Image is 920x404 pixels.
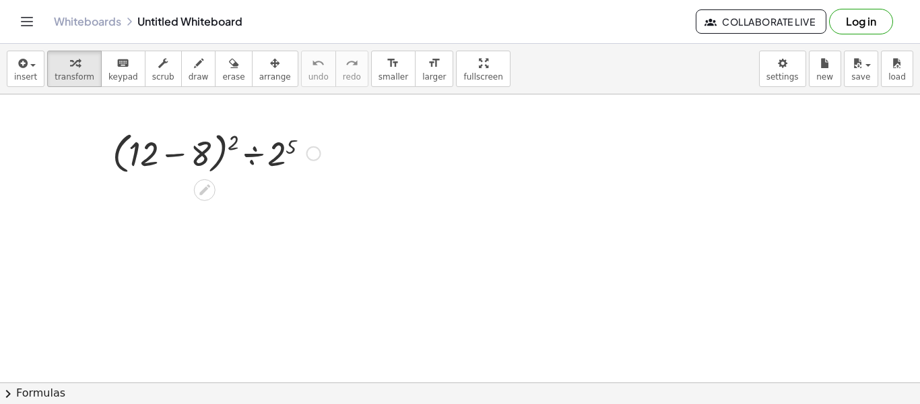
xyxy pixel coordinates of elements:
[696,9,826,34] button: Collaborate Live
[312,55,325,71] i: undo
[194,179,216,201] div: Edit math
[829,9,893,34] button: Log in
[215,51,252,87] button: erase
[308,72,329,82] span: undo
[428,55,440,71] i: format_size
[301,51,336,87] button: undoundo
[152,72,174,82] span: scrub
[335,51,368,87] button: redoredo
[14,72,37,82] span: insert
[117,55,129,71] i: keyboard
[415,51,453,87] button: format_sizelarger
[422,72,446,82] span: larger
[809,51,841,87] button: new
[252,51,298,87] button: arrange
[379,72,408,82] span: smaller
[7,51,44,87] button: insert
[108,72,138,82] span: keypad
[881,51,913,87] button: load
[101,51,145,87] button: keyboardkeypad
[851,72,870,82] span: save
[259,72,291,82] span: arrange
[55,72,94,82] span: transform
[145,51,182,87] button: scrub
[816,72,833,82] span: new
[16,11,38,32] button: Toggle navigation
[707,16,815,28] span: Collaborate Live
[343,72,361,82] span: redo
[371,51,416,87] button: format_sizesmaller
[189,72,209,82] span: draw
[844,51,878,87] button: save
[456,51,510,87] button: fullscreen
[759,51,806,87] button: settings
[766,72,799,82] span: settings
[387,55,399,71] i: format_size
[47,51,102,87] button: transform
[346,55,358,71] i: redo
[181,51,216,87] button: draw
[888,72,906,82] span: load
[463,72,502,82] span: fullscreen
[222,72,244,82] span: erase
[54,15,121,28] a: Whiteboards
